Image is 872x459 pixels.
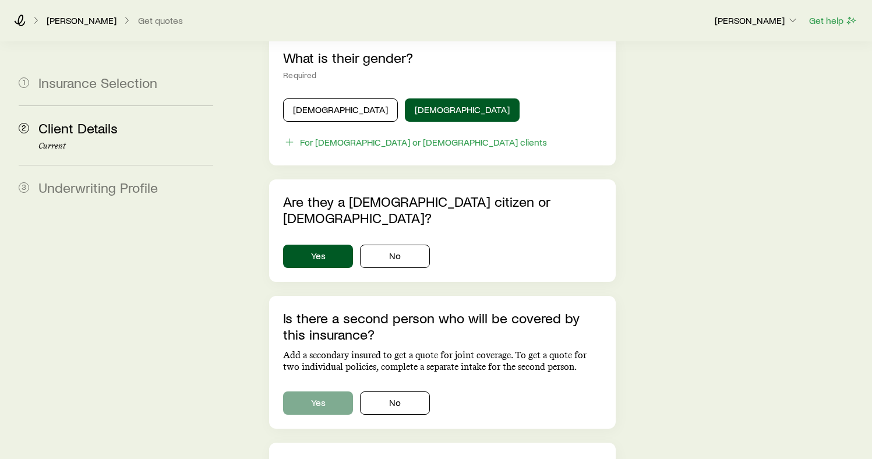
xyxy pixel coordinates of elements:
[283,245,353,268] button: Yes
[360,245,430,268] button: No
[283,70,602,80] div: Required
[137,15,183,26] button: Get quotes
[809,14,858,27] button: Get help
[47,15,116,26] p: [PERSON_NAME]
[715,15,799,26] p: [PERSON_NAME]
[38,119,118,136] span: Client Details
[19,182,29,193] span: 3
[283,193,602,226] p: Are they a [DEMOGRAPHIC_DATA] citizen or [DEMOGRAPHIC_DATA]?
[283,136,548,149] button: For [DEMOGRAPHIC_DATA] or [DEMOGRAPHIC_DATA] clients
[405,98,520,122] button: [DEMOGRAPHIC_DATA]
[283,98,398,122] button: [DEMOGRAPHIC_DATA]
[38,142,213,151] p: Current
[38,179,158,196] span: Underwriting Profile
[300,136,547,148] div: For [DEMOGRAPHIC_DATA] or [DEMOGRAPHIC_DATA] clients
[283,50,602,66] p: What is their gender?
[283,310,602,343] p: Is there a second person who will be covered by this insurance?
[19,77,29,88] span: 1
[714,14,799,28] button: [PERSON_NAME]
[283,391,353,415] button: Yes
[360,391,430,415] button: No
[283,349,602,373] p: Add a secondary insured to get a quote for joint coverage. To get a quote for two individual poli...
[19,123,29,133] span: 2
[38,74,157,91] span: Insurance Selection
